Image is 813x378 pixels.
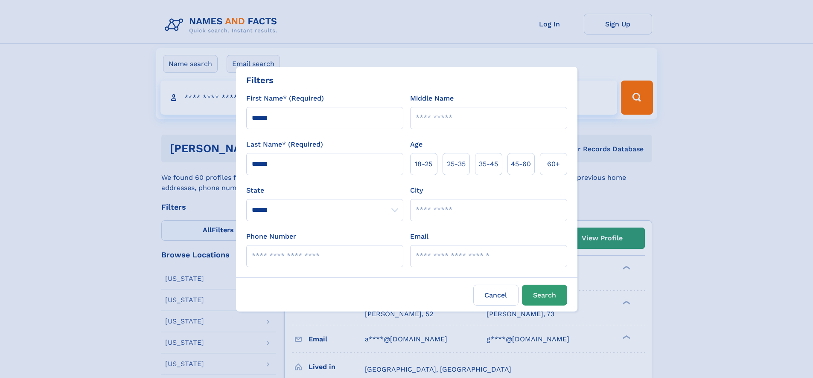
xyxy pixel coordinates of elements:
[447,159,466,169] span: 25‑35
[246,93,324,104] label: First Name* (Required)
[246,74,274,87] div: Filters
[410,139,423,150] label: Age
[479,159,498,169] span: 35‑45
[410,93,454,104] label: Middle Name
[473,285,519,306] label: Cancel
[246,185,403,196] label: State
[415,159,432,169] span: 18‑25
[246,139,323,150] label: Last Name* (Required)
[246,231,296,242] label: Phone Number
[547,159,560,169] span: 60+
[410,231,428,242] label: Email
[522,285,567,306] button: Search
[511,159,531,169] span: 45‑60
[410,185,423,196] label: City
